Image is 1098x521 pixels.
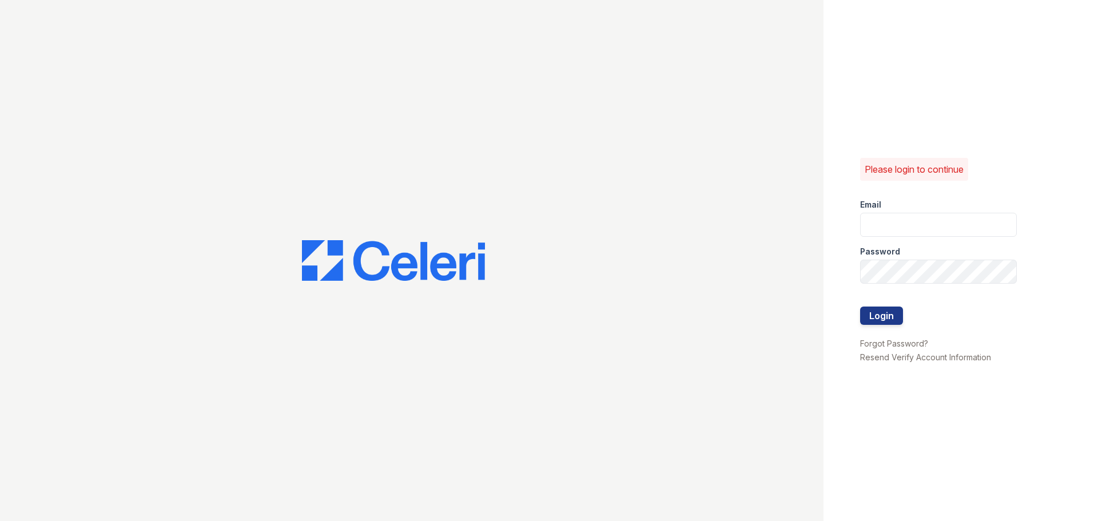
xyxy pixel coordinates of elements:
a: Resend Verify Account Information [860,352,991,362]
label: Email [860,199,881,210]
label: Password [860,246,900,257]
p: Please login to continue [865,162,964,176]
a: Forgot Password? [860,339,928,348]
img: CE_Logo_Blue-a8612792a0a2168367f1c8372b55b34899dd931a85d93a1a3d3e32e68fde9ad4.png [302,240,485,281]
button: Login [860,307,903,325]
